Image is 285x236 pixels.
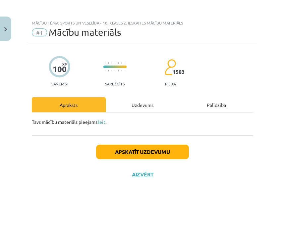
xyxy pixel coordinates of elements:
[106,97,180,112] div: Uzdevums
[165,81,176,86] p: pilda
[32,97,106,112] div: Apraksts
[111,70,112,71] img: icon-short-line-57e1e144782c952c97e751825c79c345078a6d821885a25fce030b3d8c18986b.svg
[130,171,155,178] button: Aizvērt
[32,21,253,25] div: Mācību tēma: Sports un veselība - 10. klases 2. ieskaites mācību materiāls
[118,70,119,71] img: icon-short-line-57e1e144782c952c97e751825c79c345078a6d821885a25fce030b3d8c18986b.svg
[118,62,119,64] img: icon-short-line-57e1e144782c952c97e751825c79c345078a6d821885a25fce030b3d8c18986b.svg
[121,62,122,64] img: icon-short-line-57e1e144782c952c97e751825c79c345078a6d821885a25fce030b3d8c18986b.svg
[108,70,109,71] img: icon-short-line-57e1e144782c952c97e751825c79c345078a6d821885a25fce030b3d8c18986b.svg
[111,62,112,64] img: icon-short-line-57e1e144782c952c97e751825c79c345078a6d821885a25fce030b3d8c18986b.svg
[32,118,253,125] p: Tavs mācību materiāls pieejams .
[97,119,105,125] a: šeit
[49,27,121,38] span: Mācību materiāls
[53,65,67,74] div: 100
[179,97,253,112] div: Palīdzība
[49,81,70,86] p: Saņemsi
[121,70,122,71] img: icon-short-line-57e1e144782c952c97e751825c79c345078a6d821885a25fce030b3d8c18986b.svg
[32,28,47,36] span: #1
[96,145,189,159] button: Apskatīt uzdevumu
[108,62,109,64] img: icon-short-line-57e1e144782c952c97e751825c79c345078a6d821885a25fce030b3d8c18986b.svg
[105,81,125,86] p: Sarežģīts
[173,69,185,75] span: 1583
[164,59,176,75] img: students-c634bb4e5e11cddfef0936a35e636f08e4e9abd3cc4e673bd6f9a4125e45ecb1.svg
[62,62,67,66] span: XP
[4,27,7,31] img: icon-close-lesson-0947bae3869378f0d4975bcd49f059093ad1ed9edebbc8119c70593378902aed.svg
